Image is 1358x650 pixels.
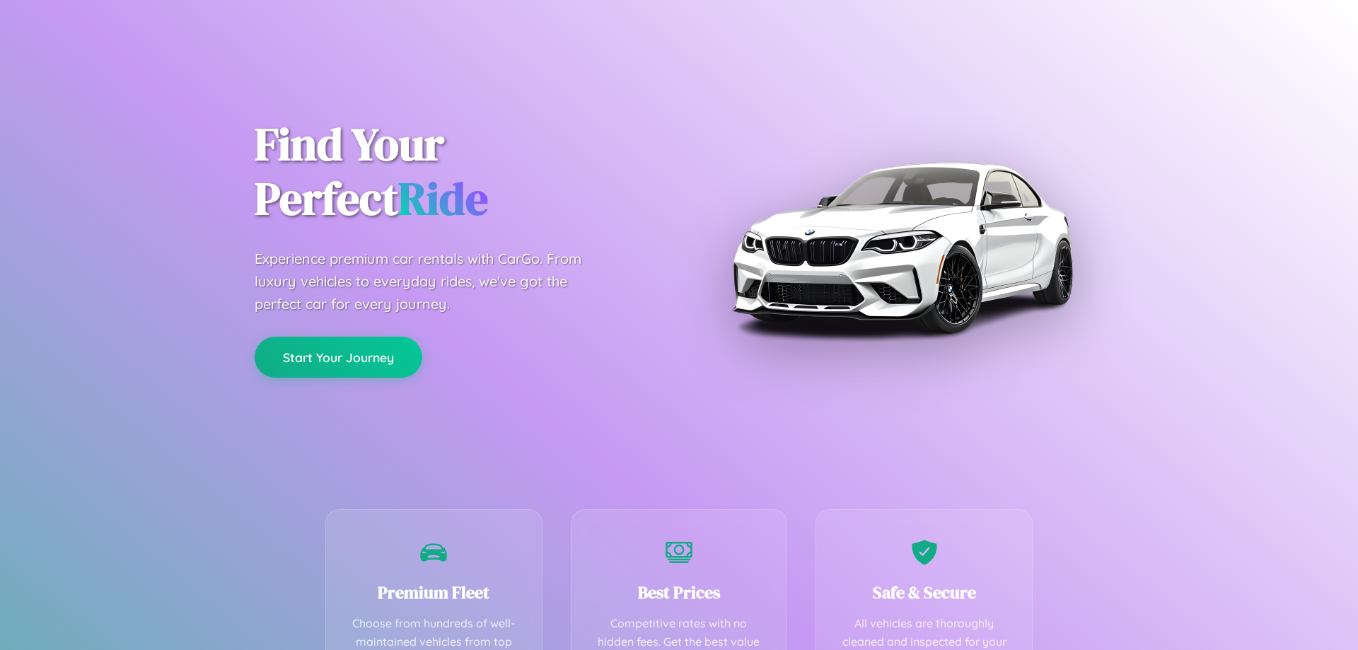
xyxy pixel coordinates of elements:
[593,581,766,604] h3: Best Prices
[255,117,658,226] h1: Find Your Perfect
[347,581,521,604] h3: Premium Fleet
[255,248,608,315] p: Experience premium car rentals with CarGo. From luxury vehicles to everyday rides, we've got the ...
[725,71,1079,424] img: Premium BMW car rental vehicle
[398,168,488,229] span: Ride
[837,581,1011,604] h3: Safe & Secure
[255,337,422,378] button: Start Your Journey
